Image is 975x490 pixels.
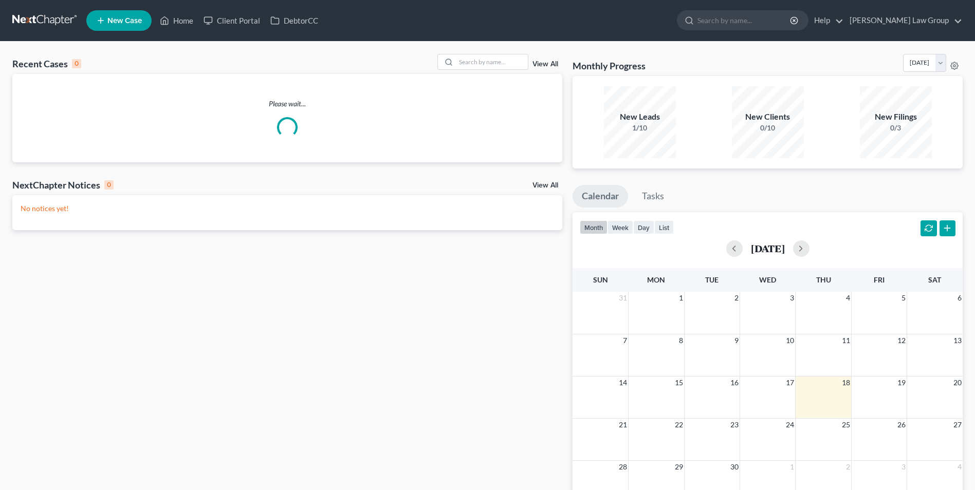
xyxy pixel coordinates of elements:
div: 0 [72,59,81,68]
span: 3 [789,292,795,304]
span: 27 [952,419,963,431]
div: 1/10 [604,123,676,133]
span: 6 [956,292,963,304]
button: day [633,220,654,234]
a: DebtorCC [265,11,323,30]
p: Please wait... [12,99,562,109]
div: 0/3 [860,123,932,133]
span: 3 [900,461,907,473]
span: Wed [759,275,776,284]
input: Search by name... [697,11,792,30]
span: 13 [952,334,963,347]
span: 8 [678,334,684,347]
h3: Monthly Progress [573,60,646,72]
button: week [608,220,633,234]
input: Search by name... [456,54,528,69]
span: 14 [618,376,628,389]
span: 25 [841,419,851,431]
a: Help [809,11,843,30]
span: 16 [729,376,740,389]
div: Recent Cases [12,58,81,70]
a: Home [155,11,198,30]
span: 9 [733,334,740,347]
span: 17 [785,376,795,389]
button: month [580,220,608,234]
span: 2 [733,292,740,304]
span: 26 [896,419,907,431]
span: 30 [729,461,740,473]
span: Sat [928,275,941,284]
span: 11 [841,334,851,347]
span: 5 [900,292,907,304]
span: Mon [647,275,665,284]
a: Client Portal [198,11,265,30]
span: 22 [674,419,684,431]
span: 15 [674,376,684,389]
span: 29 [674,461,684,473]
span: 20 [952,376,963,389]
span: 12 [896,334,907,347]
div: New Filings [860,111,932,123]
div: New Clients [732,111,804,123]
span: 28 [618,461,628,473]
span: 4 [956,461,963,473]
span: 1 [678,292,684,304]
span: New Case [107,17,142,25]
span: 7 [622,334,628,347]
h2: [DATE] [751,243,785,254]
a: View All [532,61,558,68]
span: 31 [618,292,628,304]
span: Sun [593,275,608,284]
span: Tue [705,275,719,284]
span: Thu [816,275,831,284]
span: 2 [845,461,851,473]
span: 24 [785,419,795,431]
span: 4 [845,292,851,304]
a: Tasks [633,185,673,208]
div: 0 [104,180,114,190]
span: 10 [785,334,795,347]
div: New Leads [604,111,676,123]
span: Fri [874,275,885,284]
a: View All [532,182,558,189]
span: 18 [841,376,851,389]
div: 0/10 [732,123,804,133]
button: list [654,220,674,234]
p: No notices yet! [21,203,554,214]
span: 19 [896,376,907,389]
span: 1 [789,461,795,473]
a: [PERSON_NAME] Law Group [844,11,962,30]
div: NextChapter Notices [12,179,114,191]
span: 23 [729,419,740,431]
span: 21 [618,419,628,431]
a: Calendar [573,185,628,208]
